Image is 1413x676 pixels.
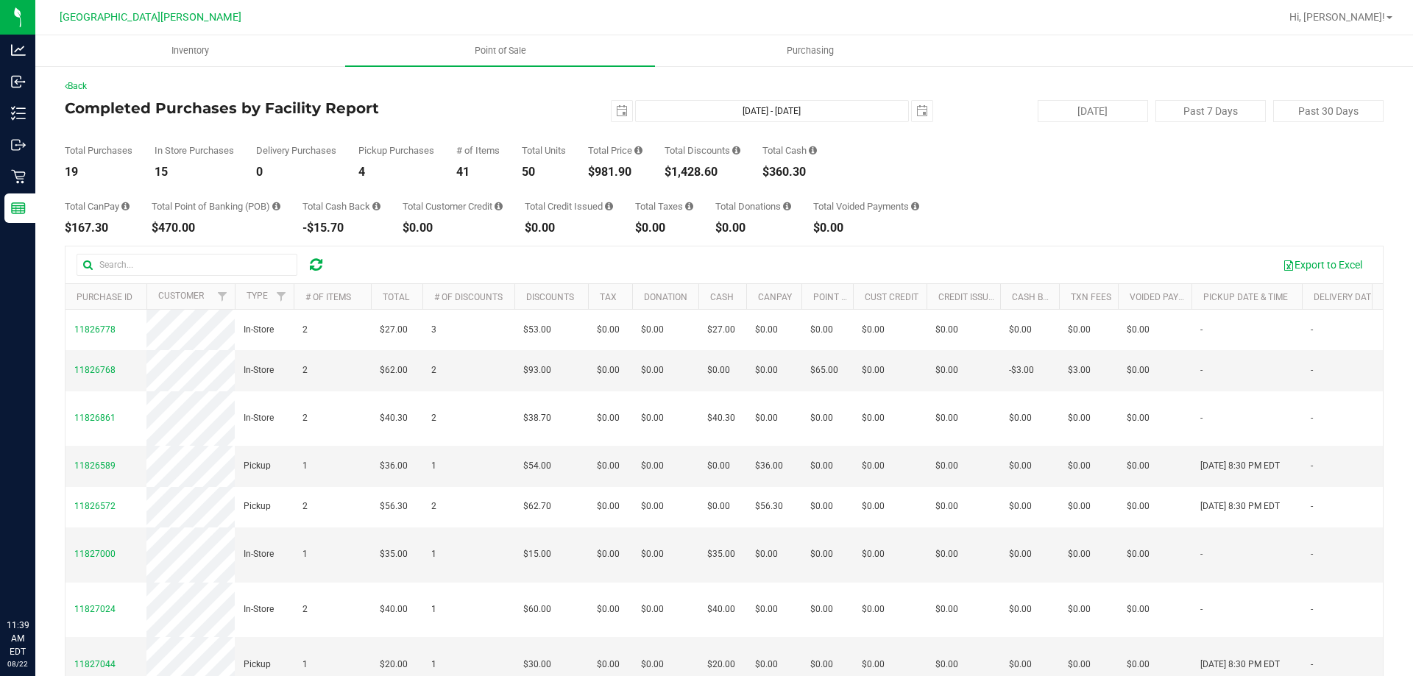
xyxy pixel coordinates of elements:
[810,658,833,672] span: $0.00
[456,166,500,178] div: 41
[455,44,546,57] span: Point of Sale
[358,166,434,178] div: 4
[935,459,958,473] span: $0.00
[758,292,792,302] a: CanPay
[302,363,308,377] span: 2
[1068,411,1091,425] span: $0.00
[715,202,791,211] div: Total Donations
[380,602,408,616] span: $40.00
[495,202,503,211] i: Sum of the successful, non-voided payments using account credit for all purchases in the date range.
[244,323,274,337] span: In-Store
[302,411,308,425] span: 2
[862,323,885,337] span: $0.00
[1068,499,1091,513] span: $0.00
[935,499,958,513] span: $0.00
[597,658,620,672] span: $0.00
[1009,602,1032,616] span: $0.00
[302,459,308,473] span: 1
[383,292,409,302] a: Total
[755,323,778,337] span: $0.00
[121,202,130,211] i: Sum of the successful, non-voided CanPay payment transactions for all purchases in the date range.
[1071,292,1111,302] a: Txn Fees
[380,363,408,377] span: $62.00
[74,413,116,423] span: 11826861
[1012,292,1060,302] a: Cash Back
[755,411,778,425] span: $0.00
[1038,100,1148,122] button: [DATE]
[707,323,735,337] span: $27.00
[244,602,274,616] span: In-Store
[302,202,380,211] div: Total Cash Back
[1314,292,1376,302] a: Delivery Date
[755,459,783,473] span: $36.00
[456,146,500,155] div: # of Items
[635,222,693,234] div: $0.00
[302,547,308,561] span: 1
[431,658,436,672] span: 1
[247,291,268,301] a: Type
[526,292,574,302] a: Discounts
[1200,499,1280,513] span: [DATE] 8:30 PM EDT
[155,146,234,155] div: In Store Purchases
[707,658,735,672] span: $20.00
[523,459,551,473] span: $54.00
[1127,499,1150,513] span: $0.00
[1127,547,1150,561] span: $0.00
[7,619,29,658] p: 11:39 AM EDT
[597,602,620,616] span: $0.00
[431,411,436,425] span: 2
[523,547,551,561] span: $15.00
[1009,323,1032,337] span: $0.00
[244,459,271,473] span: Pickup
[11,43,26,57] inline-svg: Analytics
[862,547,885,561] span: $0.00
[641,323,664,337] span: $0.00
[1009,363,1034,377] span: -$3.00
[641,547,664,561] span: $0.00
[11,138,26,152] inline-svg: Outbound
[865,292,918,302] a: Cust Credit
[523,411,551,425] span: $38.70
[813,222,919,234] div: $0.00
[588,166,642,178] div: $981.90
[244,363,274,377] span: In-Store
[767,44,854,57] span: Purchasing
[809,146,817,155] i: Sum of the successful, non-voided cash payment transactions for all purchases in the date range. ...
[755,499,783,513] span: $56.30
[1273,100,1384,122] button: Past 30 Days
[1311,499,1313,513] span: -
[641,411,664,425] span: $0.00
[762,166,817,178] div: $360.30
[256,146,336,155] div: Delivery Purchases
[935,547,958,561] span: $0.00
[158,291,204,301] a: Customer
[65,222,130,234] div: $167.30
[1200,363,1203,377] span: -
[597,499,620,513] span: $0.00
[74,604,116,614] span: 11827024
[74,659,116,669] span: 11827044
[403,222,503,234] div: $0.00
[272,202,280,211] i: Sum of the successful, non-voided point-of-banking payment transactions, both via payment termina...
[74,501,116,511] span: 11826572
[911,202,919,211] i: Sum of all voided payment transaction amounts, excluding tips and transaction fees, for all purch...
[755,363,778,377] span: $0.00
[155,166,234,178] div: 15
[634,146,642,155] i: Sum of the total prices of all purchases in the date range.
[244,547,274,561] span: In-Store
[810,459,833,473] span: $0.00
[810,363,838,377] span: $65.00
[380,459,408,473] span: $36.00
[74,549,116,559] span: 11827000
[65,81,87,91] a: Back
[707,363,730,377] span: $0.00
[1068,363,1091,377] span: $3.00
[1311,411,1313,425] span: -
[783,202,791,211] i: Sum of all round-up-to-next-dollar total price adjustments for all purchases in the date range.
[431,602,436,616] span: 1
[1200,459,1280,473] span: [DATE] 8:30 PM EDT
[597,459,620,473] span: $0.00
[244,658,271,672] span: Pickup
[434,292,503,302] a: # of Discounts
[65,146,132,155] div: Total Purchases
